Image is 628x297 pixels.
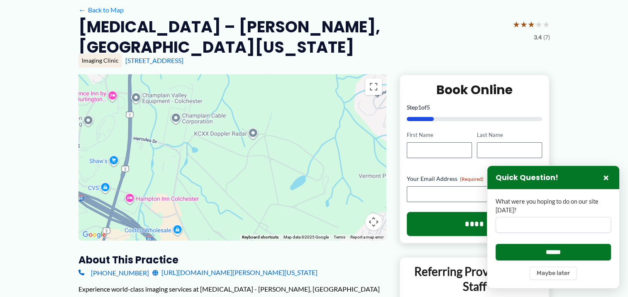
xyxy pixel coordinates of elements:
span: 5 [427,104,430,111]
span: ★ [528,17,535,32]
button: Keyboard shortcuts [242,234,279,240]
span: (7) [543,32,550,43]
span: 3.4 [534,32,542,43]
label: Last Name [477,131,542,139]
a: Open this area in Google Maps (opens a new window) [81,229,108,240]
p: Step of [407,105,542,110]
span: Map data ©2025 Google [283,235,329,239]
button: Close [601,173,611,183]
span: (Required) [460,176,484,182]
label: What were you hoping to do on our site [DATE]? [496,197,611,214]
label: Your Email Address [407,175,542,183]
a: [PHONE_NUMBER] [78,266,149,279]
h3: Quick Question! [496,173,558,183]
img: Google [81,229,108,240]
a: ←Back to Map [78,4,124,16]
span: ★ [535,17,542,32]
h2: Book Online [407,82,542,98]
button: Map camera controls [365,214,382,230]
a: Report a map error [350,235,384,239]
a: Terms (opens in new tab) [334,235,345,239]
label: First Name [407,131,472,139]
span: ← [78,6,86,14]
a: [STREET_ADDRESS] [125,56,183,64]
a: [URL][DOMAIN_NAME][PERSON_NAME][US_STATE] [152,266,318,279]
div: Imaging Clinic [78,54,122,68]
h3: About this practice [78,253,386,266]
button: Maybe later [530,267,577,280]
h2: [MEDICAL_DATA] – [PERSON_NAME], [GEOGRAPHIC_DATA][US_STATE] [78,17,506,58]
span: 1 [418,104,421,111]
button: Toggle fullscreen view [365,78,382,95]
span: ★ [520,17,528,32]
span: ★ [542,17,550,32]
p: Referring Providers and Staff [406,264,543,294]
span: ★ [513,17,520,32]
